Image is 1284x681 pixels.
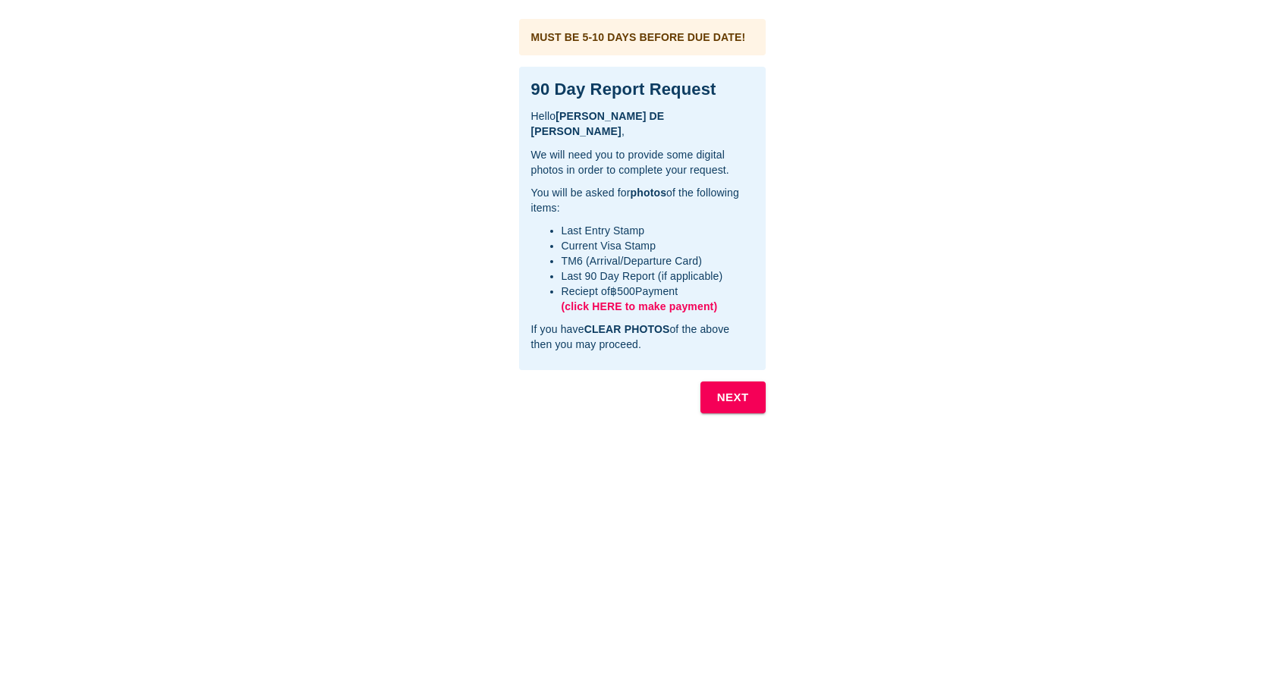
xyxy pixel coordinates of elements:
li: Last 90 Day Report (if applicable) [562,268,754,284]
div: MUST BE 5-10 DAYS BEFORE DUE DATE! [531,30,746,45]
b: 90 Day Report Request [531,80,716,99]
span: (click HERE to make payment) [562,300,718,312]
div: We will need you to provide some digital photos in order to complete your request. [531,147,754,177]
button: NEXT [700,381,766,413]
div: You will be asked for of the following items: [531,185,754,215]
div: Hello , [531,108,754,139]
b: photos [631,187,667,199]
li: Last Entry Stamp [562,223,754,238]
li: Reciept of ฿500 Payment [562,284,754,314]
b: [PERSON_NAME] DE [PERSON_NAME] [531,110,665,137]
li: TM6 (Arrival/Departure Card) [562,253,754,268]
b: CLEAR PHOTOS [584,323,670,335]
b: NEXT [717,388,749,407]
div: If you have of the above then you may proceed. [531,322,754,352]
li: Current Visa Stamp [562,238,754,253]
